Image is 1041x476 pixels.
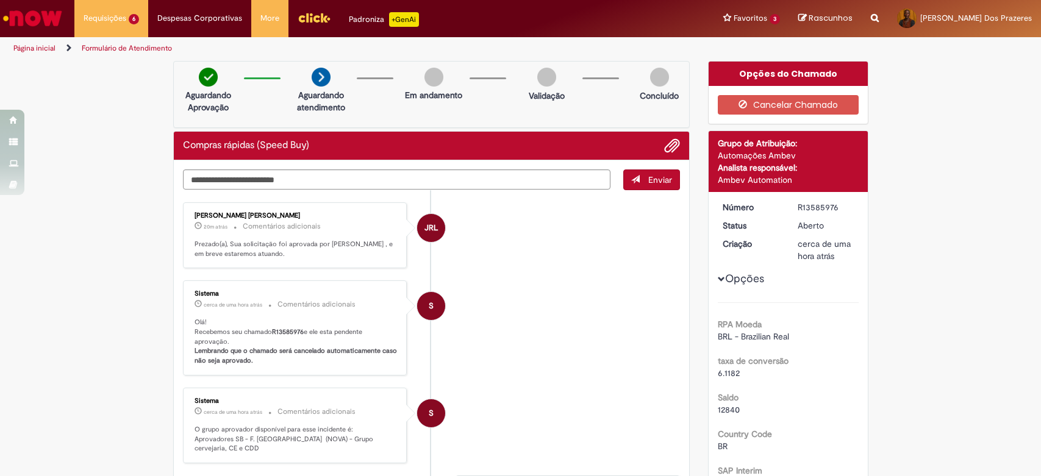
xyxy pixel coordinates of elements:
[272,327,304,336] b: R13585976
[1,6,64,30] img: ServiceNow
[82,43,172,53] a: Formulário de Atendimento
[204,301,262,308] time: 01/10/2025 13:31:43
[718,404,740,415] span: 12840
[718,149,859,162] div: Automações Ambev
[199,68,218,87] img: check-circle-green.png
[798,201,854,213] div: R13585976
[204,408,262,416] time: 01/10/2025 13:31:38
[195,346,399,365] b: Lembrando que o chamado será cancelado automaticamente caso não seja aprovado.
[718,319,762,330] b: RPA Moeda
[417,399,445,427] div: System
[920,13,1032,23] span: [PERSON_NAME] Dos Prazeres
[429,291,434,321] span: S
[640,90,679,102] p: Concluído
[650,68,669,87] img: img-circle-grey.png
[195,240,398,258] p: Prezado(a), Sua solicitação foi aprovada por [PERSON_NAME] , e em breve estaremos atuando.
[770,14,780,24] span: 3
[709,62,868,86] div: Opções do Chamado
[529,90,565,102] p: Validação
[429,399,434,428] span: S
[183,140,309,151] h2: Compras rápidas (Speed Buy) Histórico de tíquete
[183,169,611,190] textarea: Digite sua mensagem aqui...
[9,37,685,60] ul: Trilhas de página
[623,169,680,190] button: Enviar
[718,331,789,342] span: BRL - Brazilian Real
[734,12,767,24] span: Favoritos
[718,137,859,149] div: Grupo de Atribuição:
[298,9,331,27] img: click_logo_yellow_360x200.png
[798,219,854,232] div: Aberto
[13,43,55,53] a: Página inicial
[424,213,438,243] span: JRL
[798,238,851,261] span: cerca de uma hora atrás
[195,318,398,366] p: Olá! Recebemos seu chamado e ele esta pendente aprovação.
[798,13,853,24] a: Rascunhos
[718,428,772,439] b: Country Code
[204,408,262,416] span: cerca de uma hora atrás
[405,89,462,101] p: Em andamento
[718,441,728,452] span: BR
[718,368,740,378] span: 6.1182
[718,392,739,403] b: Saldo
[129,14,139,24] span: 6
[718,174,859,186] div: Ambev Automation
[537,68,556,87] img: img-circle-grey.png
[417,214,445,242] div: Jefferson Rodrigues Leite Teixeira
[798,238,851,261] time: 01/10/2025 13:31:30
[84,12,126,24] span: Requisições
[292,89,351,113] p: Aguardando atendimento
[389,12,419,27] p: +GenAi
[195,425,398,453] p: O grupo aprovador disponível para esse incidente é: Aprovadores SB - F. [GEOGRAPHIC_DATA] (NOVA) ...
[718,162,859,174] div: Analista responsável:
[277,407,356,417] small: Comentários adicionais
[195,397,398,405] div: Sistema
[798,238,854,262] div: 01/10/2025 13:31:30
[243,221,321,232] small: Comentários adicionais
[179,89,238,113] p: Aguardando Aprovação
[195,212,398,219] div: [PERSON_NAME] [PERSON_NAME]
[718,355,789,366] b: taxa de conversão
[312,68,331,87] img: arrow-next.png
[718,95,859,115] button: Cancelar Chamado
[204,223,227,230] span: 20m atrás
[277,299,356,310] small: Comentários adicionais
[349,12,419,27] div: Padroniza
[714,219,789,232] dt: Status
[718,465,762,476] b: SAP Interim
[417,292,445,320] div: System
[204,301,262,308] span: cerca de uma hora atrás
[648,174,672,185] span: Enviar
[195,290,398,297] div: Sistema
[260,12,279,24] span: More
[664,138,680,154] button: Adicionar anexos
[204,223,227,230] time: 01/10/2025 14:09:13
[714,201,789,213] dt: Número
[809,12,853,24] span: Rascunhos
[157,12,242,24] span: Despesas Corporativas
[424,68,443,87] img: img-circle-grey.png
[714,238,789,250] dt: Criação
